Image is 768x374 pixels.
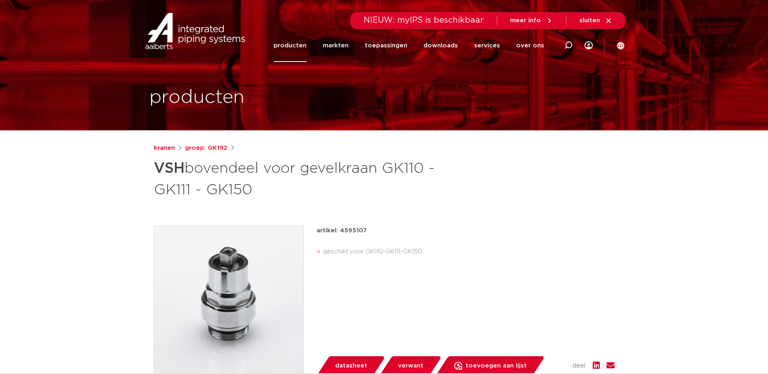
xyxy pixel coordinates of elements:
a: toepassingen [365,29,407,62]
a: services [474,29,500,62]
a: over ons [516,29,544,62]
span: meer info [510,17,541,23]
a: kranen [154,143,175,153]
span: deel: [572,361,586,371]
nav: Menu [274,29,544,62]
span: sluiten [579,17,600,23]
a: sluiten [579,17,612,24]
a: meer info [510,17,553,24]
h1: bovendeel voor gevelkraan GK110 - GK111 - GK150 [154,156,458,200]
a: downloads [423,29,458,62]
span: verwant [398,359,423,372]
span: NIEUW: myIPS is beschikbaar [364,16,484,24]
strong: VSH [154,161,185,176]
span: datasheet [335,359,367,372]
li: geschikt voor GK110-GK111-GK150 [323,245,615,258]
a: producten [274,29,306,62]
h1: producten [149,85,245,110]
span: toevoegen aan lijst [466,359,527,372]
a: markten [323,29,349,62]
p: artikel: 4595107 [317,226,367,236]
div: my IPS [585,29,593,62]
a: groep: GK192 [185,143,228,153]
